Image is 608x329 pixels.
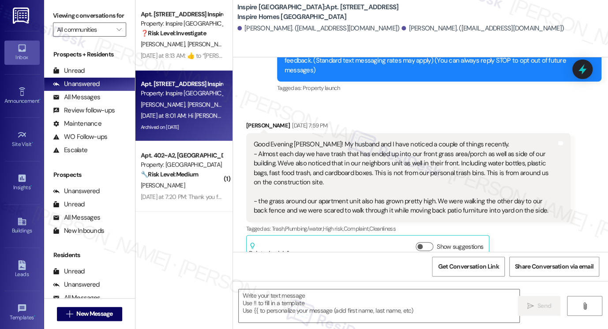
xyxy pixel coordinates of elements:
[509,257,599,277] button: Share Conversation via email
[518,296,560,316] button: Send
[53,226,104,236] div: New Inbounds
[30,183,32,189] span: •
[432,257,504,277] button: Get Conversation Link
[53,66,85,75] div: Unread
[141,160,222,169] div: Property: [GEOGRAPHIC_DATA]
[53,93,100,102] div: All Messages
[537,301,551,310] span: Send
[246,121,570,133] div: [PERSON_NAME]
[44,50,135,59] div: Prospects + Residents
[44,250,135,260] div: Residents
[285,225,323,232] span: Plumbing/water ,
[140,122,223,133] div: Archived on [DATE]
[53,213,100,222] div: All Messages
[582,303,588,310] i: 
[4,214,40,238] a: Buildings
[141,181,185,189] span: [PERSON_NAME]
[141,170,198,178] strong: 🔧 Risk Level: Medium
[39,97,41,103] span: •
[4,258,40,281] a: Leads
[57,307,122,321] button: New Message
[187,101,231,108] span: [PERSON_NAME]
[4,301,40,325] a: Templates •
[53,200,85,209] div: Unread
[254,140,556,215] div: Good Evening [PERSON_NAME]! My husband and I have noticed a couple of things recently. - Almost e...
[76,309,113,318] span: New Message
[53,9,126,22] label: Viewing conversations for
[4,171,40,194] a: Insights •
[237,24,400,33] div: [PERSON_NAME]. ([EMAIL_ADDRESS][DOMAIN_NAME])
[141,79,222,89] div: Apt. [STREET_ADDRESS] Inspire Homes [GEOGRAPHIC_DATA]
[4,127,40,151] a: Site Visit •
[53,146,87,155] div: Escalate
[53,267,85,276] div: Unread
[53,79,100,89] div: Unanswered
[57,22,112,37] input: All communities
[53,280,100,289] div: Unanswered
[515,262,593,271] span: Share Conversation via email
[116,26,121,33] i: 
[277,82,601,94] div: Tagged as:
[303,84,340,92] span: Property launch
[343,225,369,232] span: Complaint ,
[290,121,327,130] div: [DATE] 7:59 PM
[323,225,344,232] span: High risk ,
[527,303,533,310] i: 
[141,10,222,19] div: Apt. [STREET_ADDRESS] Inspire Homes [GEOGRAPHIC_DATA]
[437,242,483,251] label: Show suggestions
[13,7,31,24] img: ResiDesk Logo
[66,310,73,318] i: 
[53,187,100,196] div: Unanswered
[402,24,564,33] div: [PERSON_NAME]. ([EMAIL_ADDRESS][DOMAIN_NAME])
[141,19,222,28] div: Property: Inspire [GEOGRAPHIC_DATA]
[141,89,222,98] div: Property: Inspire [GEOGRAPHIC_DATA]
[187,40,234,48] span: [PERSON_NAME]
[53,106,115,115] div: Review follow-ups
[32,140,33,146] span: •
[4,41,40,64] a: Inbox
[44,170,135,179] div: Prospects
[249,242,300,258] div: Related guidelines
[237,3,414,22] b: Inspire [GEOGRAPHIC_DATA]: Apt. [STREET_ADDRESS] Inspire Homes [GEOGRAPHIC_DATA]
[369,225,396,232] span: Cleanliness
[53,132,107,142] div: WO Follow-ups
[141,151,222,160] div: Apt. 402~A2, [GEOGRAPHIC_DATA]
[141,40,188,48] span: [PERSON_NAME]
[141,101,188,108] span: [PERSON_NAME]
[53,119,101,128] div: Maintenance
[438,262,499,271] span: Get Conversation Link
[141,29,206,37] strong: ❓ Risk Level: Investigate
[246,222,570,235] div: Tagged as:
[53,293,100,303] div: All Messages
[34,313,35,319] span: •
[272,225,285,232] span: Trash ,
